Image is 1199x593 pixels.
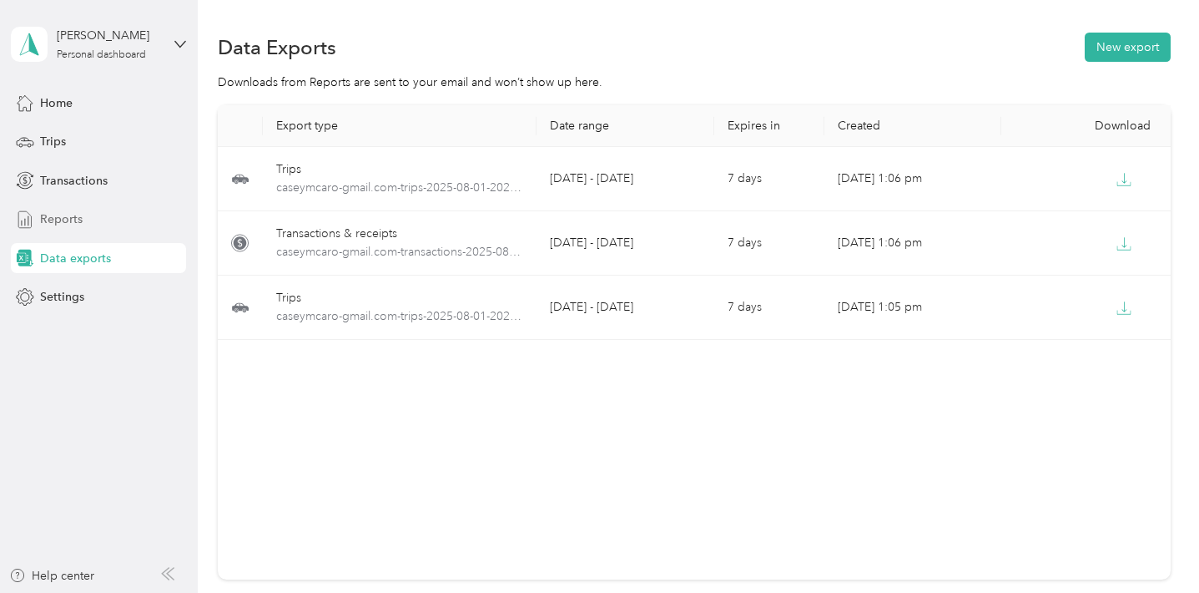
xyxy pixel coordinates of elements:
span: caseymcaro-gmail.com-transactions-2025-08-01-2025-08-26.pdf [276,243,524,261]
td: 7 days [714,276,825,340]
div: Download [1015,119,1165,133]
span: Reports [40,210,83,228]
button: New export [1085,33,1171,62]
td: [DATE] - [DATE] [537,211,713,276]
span: Settings [40,288,84,306]
span: Transactions [40,172,108,190]
div: Transactions & receipts [276,225,524,243]
th: Created [824,105,1001,147]
button: Help center [9,567,94,585]
div: [PERSON_NAME] [57,27,161,44]
span: caseymcaro-gmail.com-trips-2025-08-01-2025-08-26.pdf [276,179,524,197]
div: Personal dashboard [57,50,146,60]
div: Trips [276,289,524,307]
div: Downloads from Reports are sent to your email and won’t show up here. [218,73,1170,91]
td: 7 days [714,147,825,211]
td: [DATE] 1:06 pm [824,211,1001,276]
th: Expires in [714,105,825,147]
span: Home [40,94,73,112]
th: Date range [537,105,713,147]
td: [DATE] - [DATE] [537,147,713,211]
span: Data exports [40,250,111,267]
h1: Data Exports [218,38,336,56]
div: Trips [276,160,524,179]
iframe: Everlance-gr Chat Button Frame [1106,499,1199,593]
span: Trips [40,133,66,150]
td: [DATE] 1:05 pm [824,276,1001,340]
td: 7 days [714,211,825,276]
th: Export type [263,105,537,147]
td: [DATE] 1:06 pm [824,147,1001,211]
span: caseymcaro-gmail.com-trips-2025-08-01-2025-08-26.csv [276,307,524,326]
td: [DATE] - [DATE] [537,276,713,340]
